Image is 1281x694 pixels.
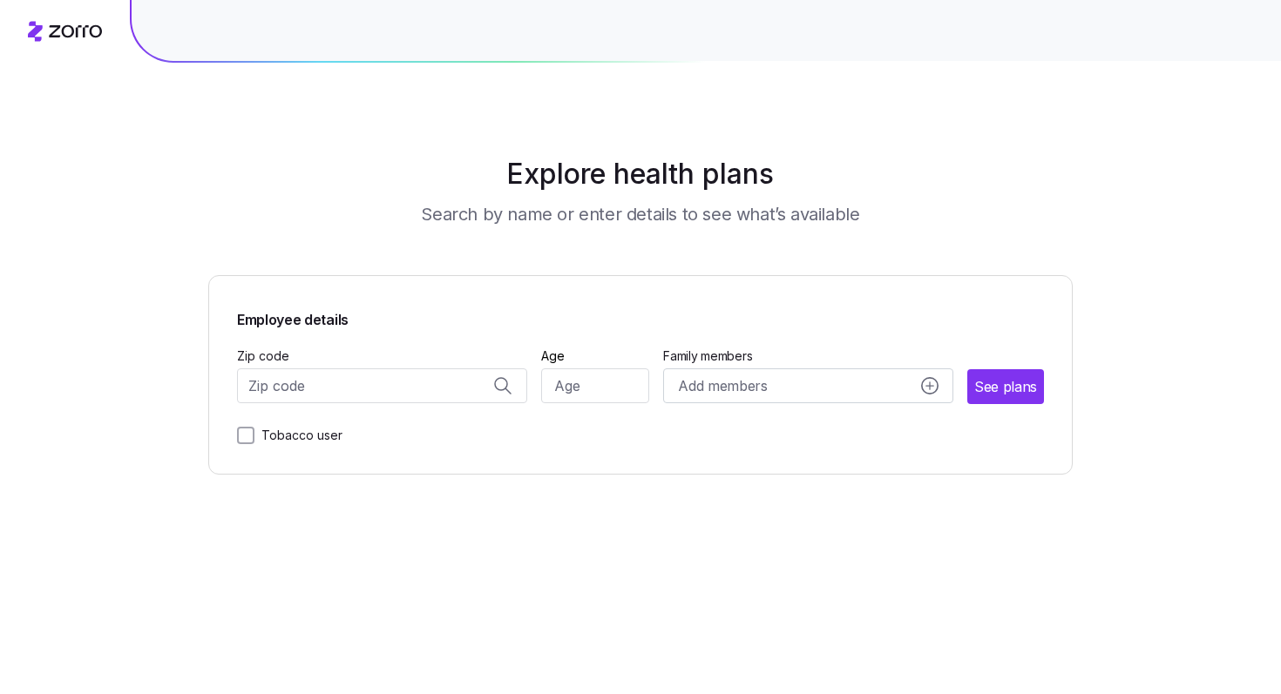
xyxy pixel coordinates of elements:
label: Zip code [237,347,289,366]
svg: add icon [921,377,939,394]
span: Add members [678,375,767,397]
span: See plans [974,376,1037,398]
h3: Search by name or enter details to see what’s available [421,202,859,226]
input: Zip code [237,368,527,403]
button: Add membersadd icon [663,368,953,403]
h1: Explore health plans [252,153,1030,195]
span: Family members [663,347,953,365]
span: Employee details [237,304,1044,331]
input: Age [541,368,650,403]
button: See plans [967,369,1044,404]
label: Age [541,347,565,366]
label: Tobacco user [254,425,342,446]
